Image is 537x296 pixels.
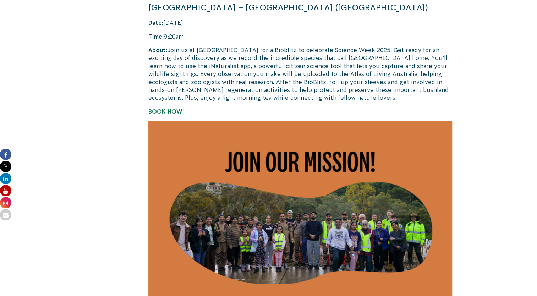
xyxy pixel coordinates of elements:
strong: Date: [148,20,163,26]
p: [DATE] [148,19,453,27]
p: 9:20am [148,33,453,40]
strong: About: [148,47,167,53]
a: BOOK NOW! [148,108,184,115]
strong: Time: [148,33,164,40]
p: Join us at [GEOGRAPHIC_DATA] for a Bioblitz to celebrate Science Week 2025! Get ready for an exci... [148,46,453,102]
